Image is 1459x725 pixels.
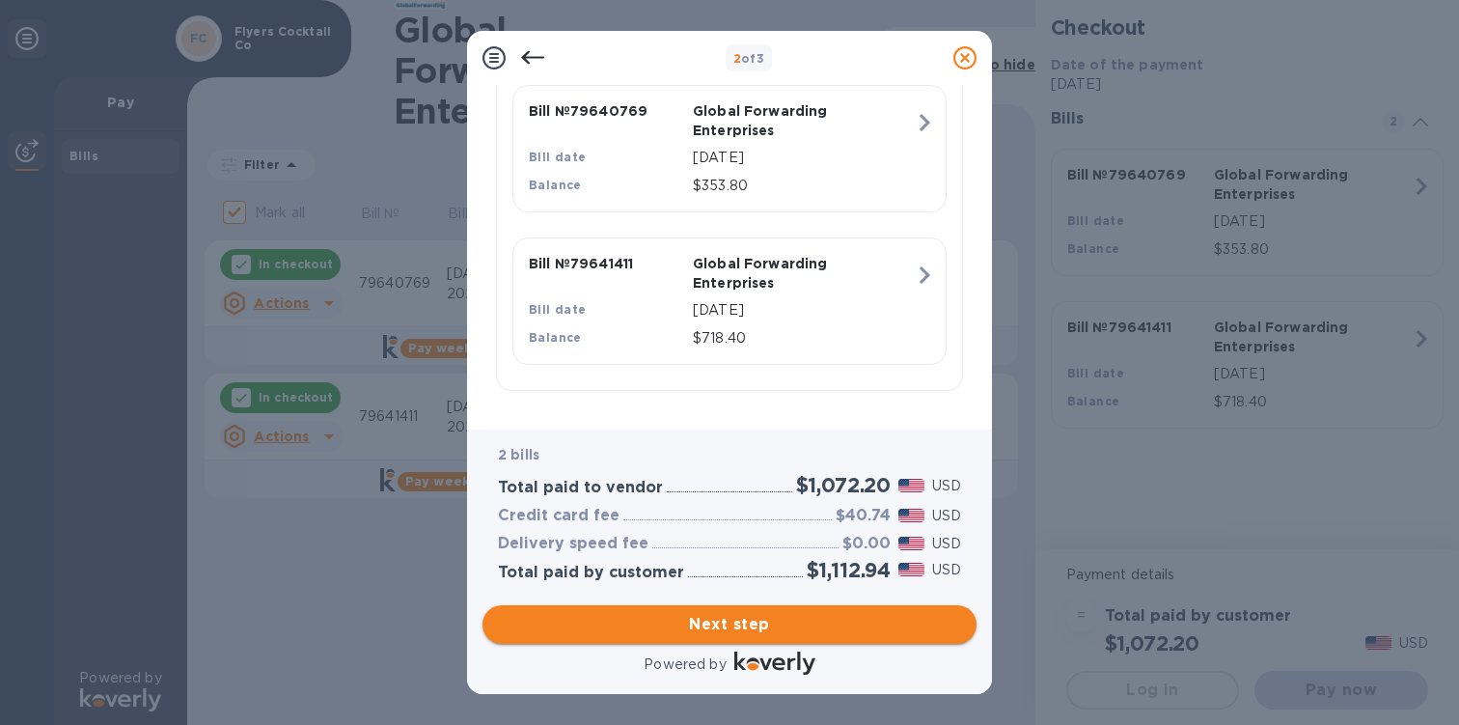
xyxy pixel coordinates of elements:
h3: $0.00 [842,535,891,553]
p: USD [932,506,961,526]
b: Balance [529,330,582,345]
p: USD [932,534,961,554]
h3: Total paid by customer [498,564,684,582]
b: Bill date [529,302,587,317]
span: Next step [498,613,961,636]
img: USD [898,563,924,576]
p: Powered by [644,655,726,675]
button: Next step [482,605,977,644]
h3: Delivery speed fee [498,535,648,553]
p: $353.80 [693,176,915,196]
b: of 3 [733,51,765,66]
p: Bill № 79641411 [529,254,685,273]
span: 2 [733,51,741,66]
button: Bill №79640769Global Forwarding EnterprisesBill date[DATE]Balance$353.80 [512,85,947,212]
h2: $1,112.94 [807,558,891,582]
p: $718.40 [693,328,915,349]
p: Bill № 79640769 [529,101,685,121]
h3: $40.74 [836,507,891,525]
p: Global Forwarding Enterprises [693,254,849,293]
h3: Total paid to vendor [498,479,663,497]
img: Logo [734,652,815,675]
p: USD [932,560,961,580]
b: Bill date [529,150,587,164]
p: [DATE] [693,300,915,321]
button: Bill №79641411Global Forwarding EnterprisesBill date[DATE]Balance$718.40 [512,237,947,365]
b: Balance [529,178,582,192]
img: USD [898,509,924,522]
img: USD [898,479,924,492]
p: Global Forwarding Enterprises [693,101,849,140]
p: USD [932,476,961,496]
h3: Credit card fee [498,507,619,525]
p: [DATE] [693,148,915,168]
h2: $1,072.20 [796,473,891,497]
img: USD [898,537,924,550]
b: 2 bills [498,447,539,462]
